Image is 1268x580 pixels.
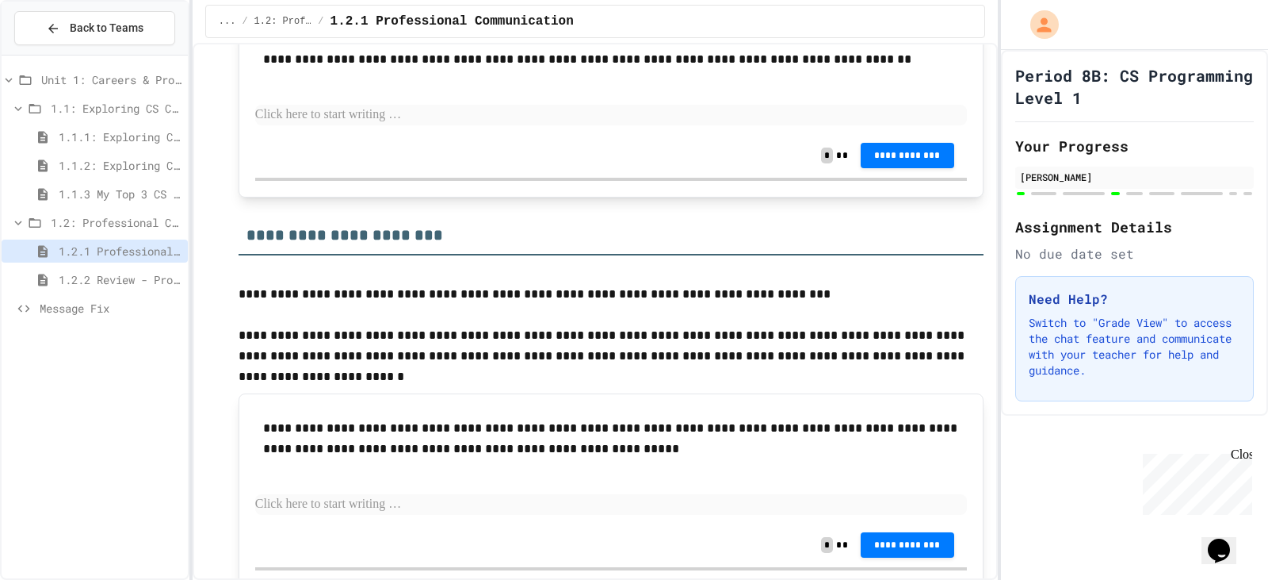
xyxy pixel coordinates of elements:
div: My Account [1014,6,1063,43]
iframe: chat widget [1201,517,1252,564]
span: 1.1.3 My Top 3 CS Careers! [59,186,181,202]
div: No due date set [1015,244,1255,263]
span: 1.2.1 Professional Communication [59,243,181,259]
span: 1.2: Professional Communication [51,214,181,231]
span: / [318,15,323,28]
div: Chat with us now!Close [6,6,109,101]
span: Back to Teams [70,20,143,36]
span: 1.2.2 Review - Professional Communication [59,271,181,288]
span: ... [219,15,236,28]
span: / [242,15,247,28]
span: 1.1.2: Exploring CS Careers - Review [59,157,181,174]
span: 1.2.1 Professional Communication [330,12,574,31]
p: Switch to "Grade View" to access the chat feature and communicate with your teacher for help and ... [1029,315,1241,378]
span: 1.1.1: Exploring CS Careers [59,129,181,145]
h2: Your Progress [1015,135,1255,157]
div: [PERSON_NAME] [1020,170,1250,184]
span: 1.1: Exploring CS Careers [51,100,181,117]
iframe: chat widget [1136,447,1252,515]
span: 1.2: Professional Communication [254,15,312,28]
span: Unit 1: Careers & Professionalism [41,71,181,88]
h2: Assignment Details [1015,216,1255,238]
h3: Need Help? [1029,290,1241,309]
span: Message Fix [40,300,181,317]
button: Back to Teams [14,11,175,45]
h1: Period 8B: CS Programming Level 1 [1015,64,1255,109]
